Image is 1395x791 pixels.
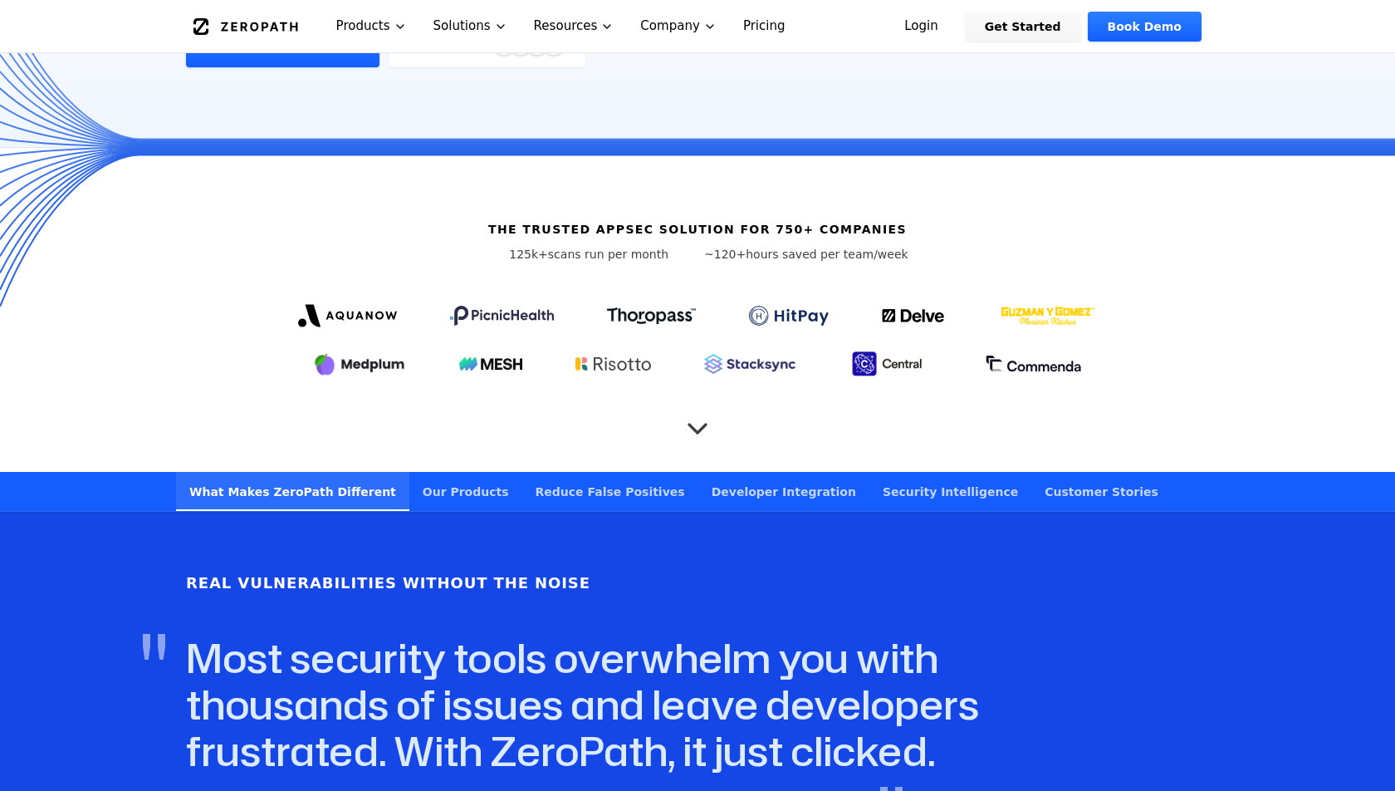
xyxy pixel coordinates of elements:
[1088,12,1202,42] a: Book Demo
[139,621,168,701] span: "
[509,248,548,261] span: 125k+
[704,246,908,263] p: hours saved per team/week
[884,12,958,42] a: Login
[409,472,522,511] a: Our Products
[459,357,522,371] img: Mesh
[869,472,1031,511] a: Security Intelligence
[487,246,691,263] p: scans run per month
[698,472,869,511] a: Developer Integration
[176,472,409,511] a: What Makes ZeroPath Different
[704,354,795,374] img: Stacksync
[522,472,698,511] a: Reduce False Positives
[186,572,590,595] h6: Real Vulnerabilities Without the Noise
[488,221,907,238] h6: The trusted AppSec solution for 750+ companies
[681,404,714,437] button: Scroll to next section
[186,635,1143,774] h4: Most security tools overwhelm you with thousands of issues and leave developers frustrated. With ...
[849,349,932,379] img: Central
[607,307,696,324] img: Thoropass
[313,351,406,377] img: Medplum
[704,248,746,261] span: ~120+
[965,12,1081,42] a: Get Started
[999,296,1097,336] img: GYG
[1031,472,1172,511] a: Customer Stories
